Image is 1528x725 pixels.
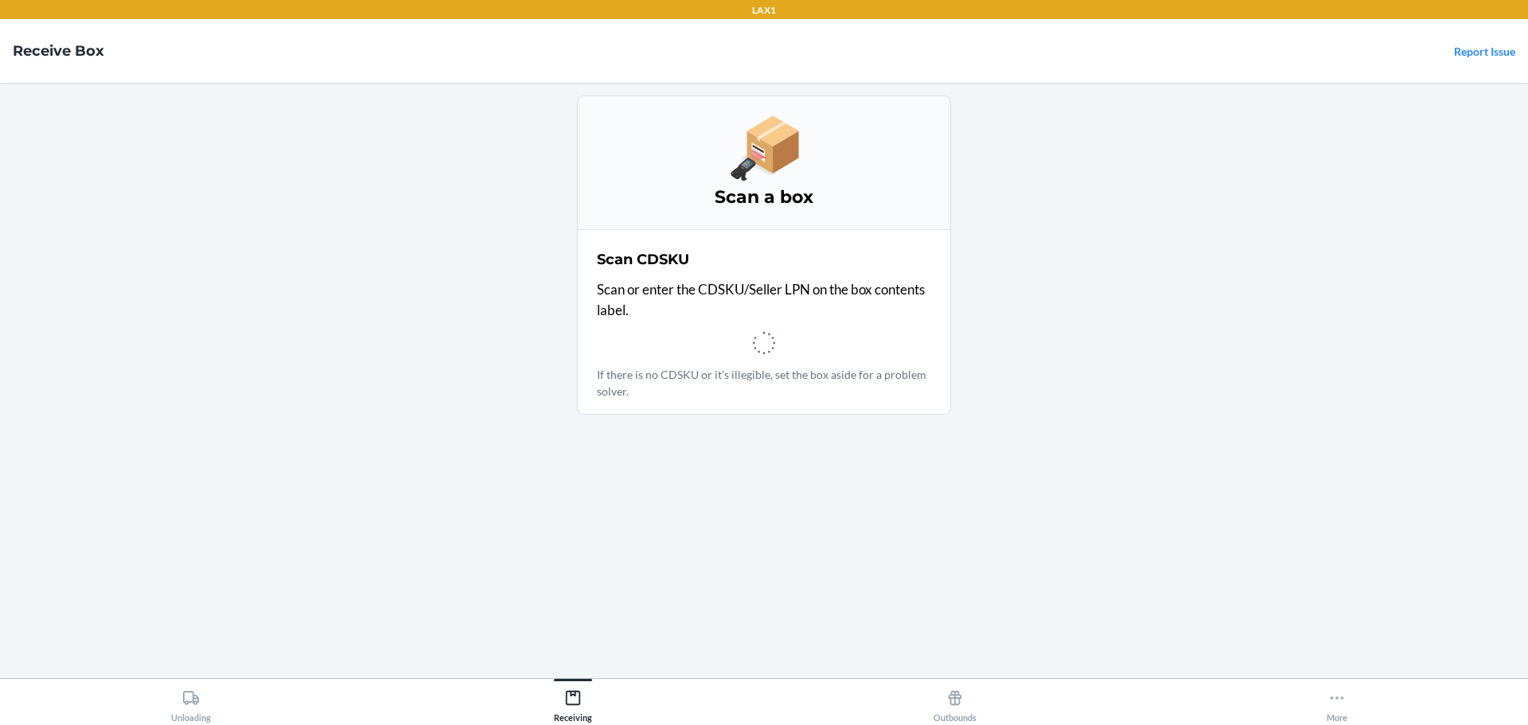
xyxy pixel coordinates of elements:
a: Report Issue [1454,45,1515,58]
h2: Scan CDSKU [597,249,689,270]
p: Scan or enter the CDSKU/Seller LPN on the box contents label. [597,279,931,320]
button: Receiving [382,679,764,723]
p: LAX1 [752,3,776,18]
h4: Receive Box [13,41,104,61]
p: If there is no CDSKU or it's illegible, set the box aside for a problem solver. [597,366,931,400]
div: Unloading [171,683,211,723]
div: More [1327,683,1347,723]
button: More [1146,679,1528,723]
h3: Scan a box [597,185,931,210]
div: Outbounds [934,683,976,723]
div: Receiving [554,683,592,723]
button: Outbounds [764,679,1146,723]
